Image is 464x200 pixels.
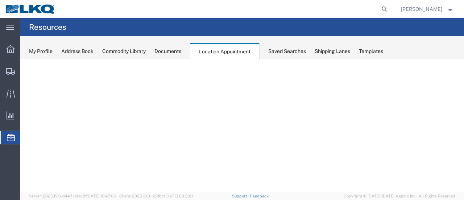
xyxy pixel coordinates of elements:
span: Server: 2025.19.0-d447cefac8f [29,194,116,198]
span: Client: 2025.19.0-129fbcf [119,194,195,198]
div: Templates [359,48,383,55]
div: Saved Searches [268,48,306,55]
h4: Resources [29,18,66,36]
div: Address Book [61,48,94,55]
a: Feedback [250,194,269,198]
span: [DATE] 09:39:01 [165,194,195,198]
span: Sopha Sam [401,5,442,13]
div: Location Appointment [190,43,260,60]
div: Shipping Lanes [315,48,350,55]
span: [DATE] 10:47:06 [87,194,116,198]
img: logo [5,4,56,15]
div: My Profile [29,48,53,55]
a: Support [232,194,250,198]
span: Copyright © [DATE]-[DATE] Agistix Inc., All Rights Reserved [344,193,455,199]
button: [PERSON_NAME] [401,5,454,13]
div: Commodity Library [102,48,146,55]
div: Documents [154,48,181,55]
iframe: FS Legacy Container [20,59,464,192]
